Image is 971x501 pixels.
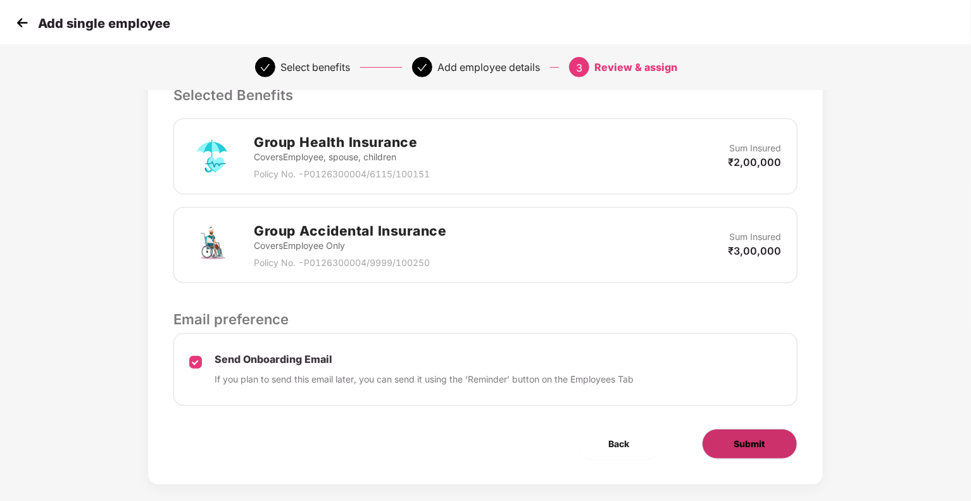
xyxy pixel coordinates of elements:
[280,57,350,77] div: Select benefits
[437,57,540,77] div: Add employee details
[729,244,782,258] p: ₹3,00,000
[576,61,582,74] span: 3
[609,437,630,451] span: Back
[254,256,446,270] p: Policy No. - P0126300004/9999/100250
[594,57,677,77] div: Review & assign
[260,63,270,73] span: check
[215,353,634,366] p: Send Onboarding Email
[173,84,797,106] p: Selected Benefits
[254,220,446,241] h2: Group Accidental Insurance
[215,372,634,386] p: If you plan to send this email later, you can send it using the ‘Reminder’ button on the Employee...
[189,222,235,268] img: svg+xml;base64,PHN2ZyB4bWxucz0iaHR0cDovL3d3dy53My5vcmcvMjAwMC9zdmciIHdpZHRoPSI3MiIgaGVpZ2h0PSI3Mi...
[254,239,446,253] p: Covers Employee Only
[254,132,430,153] h2: Group Health Insurance
[702,429,798,459] button: Submit
[417,63,427,73] span: check
[730,230,782,244] p: Sum Insured
[734,437,765,451] span: Submit
[13,13,32,32] img: svg+xml;base64,PHN2ZyB4bWxucz0iaHR0cDovL3d3dy53My5vcmcvMjAwMC9zdmciIHdpZHRoPSIzMCIgaGVpZ2h0PSIzMC...
[577,429,661,459] button: Back
[254,167,430,181] p: Policy No. - P0126300004/6115/100151
[730,141,782,155] p: Sum Insured
[173,308,797,330] p: Email preference
[38,16,170,31] p: Add single employee
[729,155,782,169] p: ₹2,00,000
[189,134,235,179] img: svg+xml;base64,PHN2ZyB4bWxucz0iaHR0cDovL3d3dy53My5vcmcvMjAwMC9zdmciIHdpZHRoPSI3MiIgaGVpZ2h0PSI3Mi...
[254,150,430,164] p: Covers Employee, spouse, children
